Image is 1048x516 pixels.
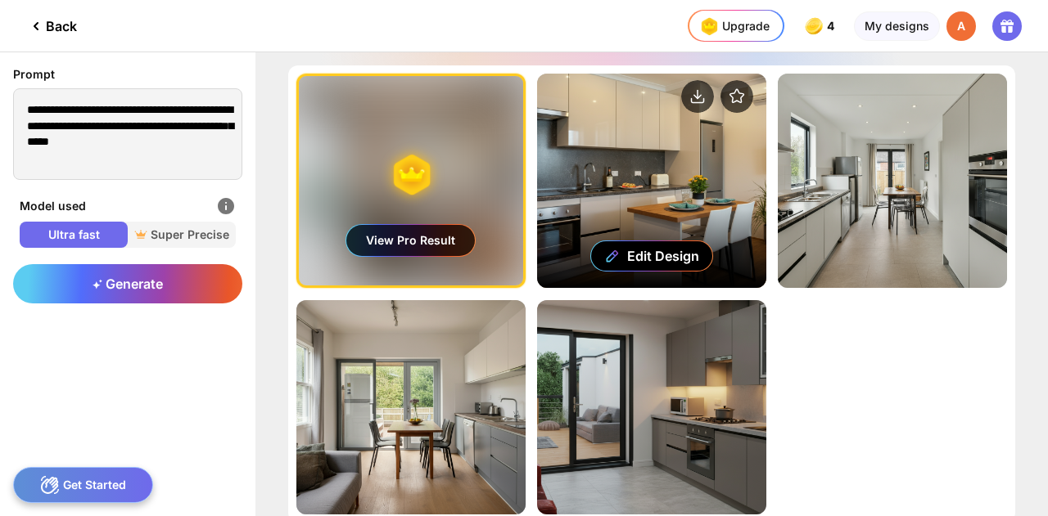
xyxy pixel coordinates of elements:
[26,16,77,36] div: Back
[854,11,940,41] div: My designs
[20,196,236,216] div: Model used
[128,227,236,243] span: Super Precise
[20,227,128,243] span: Ultra fast
[93,276,163,292] span: Generate
[696,13,770,39] div: Upgrade
[827,20,838,33] span: 4
[13,65,242,83] div: Prompt
[696,13,722,39] img: upgrade-nav-btn-icon.gif
[627,248,699,264] div: Edit Design
[946,11,976,41] div: A
[346,225,475,256] div: View Pro Result
[13,467,153,503] div: Get Started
